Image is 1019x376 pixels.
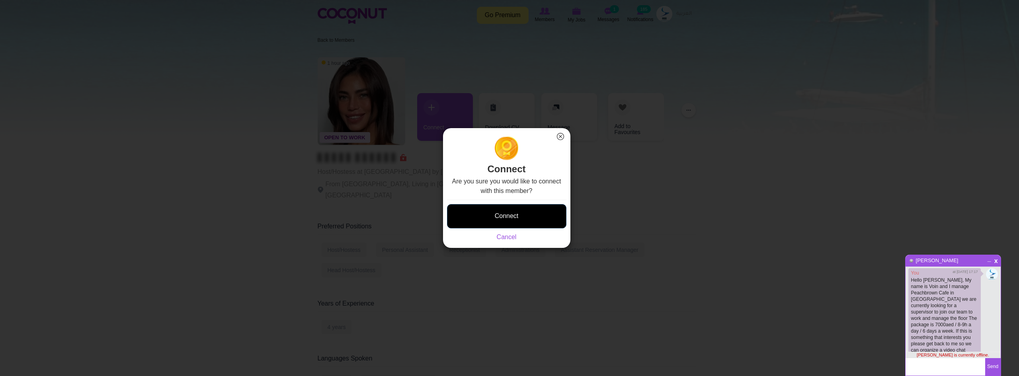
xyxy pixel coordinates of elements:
[916,257,959,263] a: [PERSON_NAME]
[993,257,1000,263] span: Close
[986,256,993,261] span: Minimize
[911,277,978,353] p: Hello [PERSON_NAME], My name is Voin and I manage Peachbrown Cafe in [GEOGRAPHIC_DATA] we are cur...
[447,136,566,176] h2: Connect
[555,131,566,142] button: Close
[953,269,978,275] span: at [DATE] 17:17
[497,234,517,240] a: Cancel
[447,177,566,242] div: Are you sure you would like to connect with this member?
[906,352,1001,358] div: [PERSON_NAME] is currently offline.
[985,358,1001,376] button: Send
[911,270,919,276] a: You
[986,268,998,280] img: 7.png
[447,204,566,228] button: Connect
